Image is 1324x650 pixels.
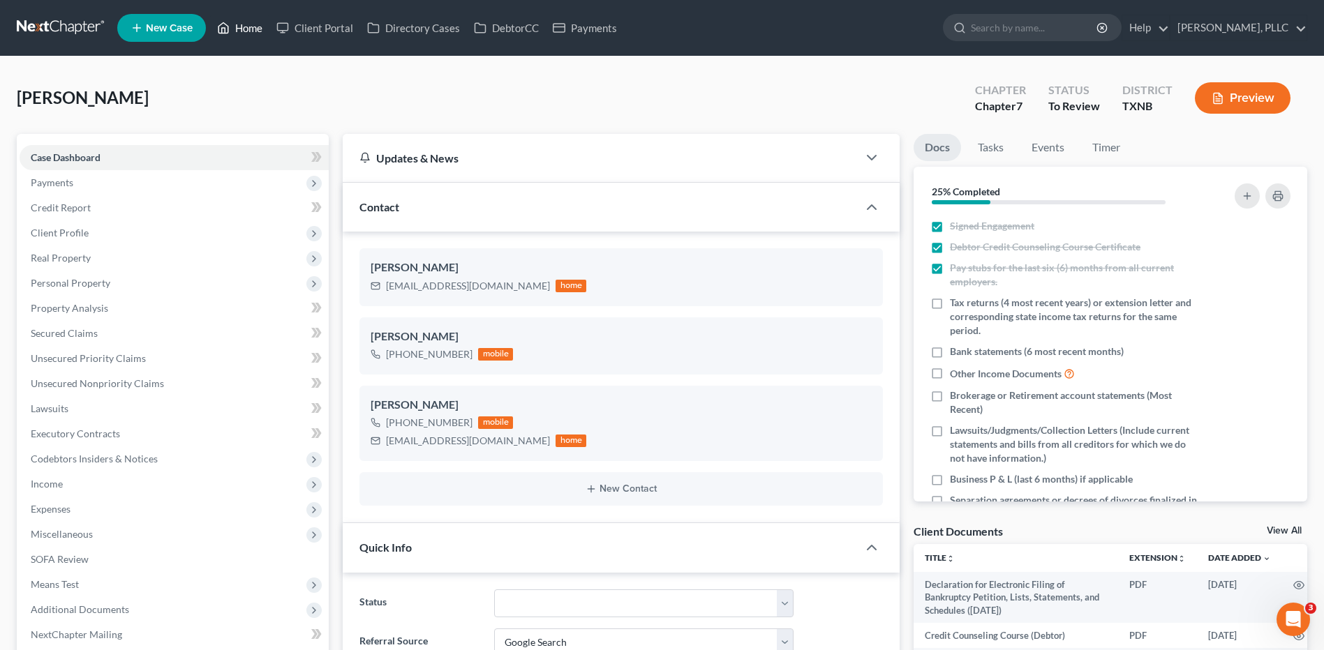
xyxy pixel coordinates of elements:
[20,321,329,346] a: Secured Claims
[31,402,68,414] span: Lawsuits
[950,240,1140,254] span: Debtor Credit Counseling Course Certificate
[1122,98,1173,114] div: TXNB
[1277,603,1310,636] iframe: Intercom live chat
[1263,554,1271,563] i: expand_more
[1016,99,1022,112] span: 7
[20,371,329,396] a: Unsecured Nonpriority Claims
[914,524,1003,538] div: Client Documents
[914,134,961,161] a: Docs
[371,483,872,494] button: New Contact
[386,347,473,361] div: [PHONE_NUMBER]
[946,554,955,563] i: unfold_more
[914,623,1118,648] td: Credit Counseling Course (Debtor)
[1122,82,1173,98] div: District
[1081,134,1131,161] a: Timer
[467,15,546,40] a: DebtorCC
[31,151,101,163] span: Case Dashboard
[17,87,149,107] span: [PERSON_NAME]
[31,553,89,565] span: SOFA Review
[950,367,1062,381] span: Other Income Documents
[31,277,110,289] span: Personal Property
[971,15,1099,40] input: Search by name...
[360,15,467,40] a: Directory Cases
[20,346,329,371] a: Unsecured Priority Claims
[546,15,624,40] a: Payments
[950,423,1197,465] span: Lawsuits/Judgments/Collection Letters (Include current statements and bills from all creditors fo...
[950,296,1197,338] span: Tax returns (4 most recent years) or extension letter and corresponding state income tax returns ...
[31,176,73,188] span: Payments
[1197,572,1282,623] td: [DATE]
[1195,82,1290,114] button: Preview
[1020,134,1076,161] a: Events
[31,202,91,213] span: Credit Report
[359,151,841,165] div: Updates & News
[950,472,1133,486] span: Business P & L (last 6 months) if applicable
[1118,572,1197,623] td: PDF
[31,528,93,540] span: Miscellaneous
[20,145,329,170] a: Case Dashboard
[31,503,70,515] span: Expenses
[950,261,1197,289] span: Pay stubs for the last six (6) months from all current employers.
[386,434,550,448] div: [EMAIL_ADDRESS][DOMAIN_NAME]
[31,327,98,339] span: Secured Claims
[20,195,329,220] a: Credit Report
[359,200,399,213] span: Contact
[478,416,513,429] div: mobile
[950,493,1197,521] span: Separation agreements or decrees of divorces finalized in the past 2 years
[31,478,63,490] span: Income
[1208,552,1271,563] a: Date Added expand_more
[932,186,1000,197] strong: 25% Completed
[1305,603,1316,614] span: 3
[478,348,513,361] div: mobile
[31,352,146,364] span: Unsecured Priority Claims
[20,547,329,572] a: SOFA Review
[31,628,122,640] span: NextChapter Mailing
[31,603,129,615] span: Additional Documents
[371,328,872,345] div: [PERSON_NAME]
[20,396,329,421] a: Lawsuits
[950,219,1034,233] span: Signed Engagement
[352,589,486,617] label: Status
[975,98,1026,114] div: Chapter
[20,296,329,321] a: Property Analysis
[31,227,89,239] span: Client Profile
[20,421,329,446] a: Executory Contracts
[20,622,329,647] a: NextChapter Mailing
[371,259,872,276] div: [PERSON_NAME]
[31,578,79,590] span: Means Test
[386,416,473,430] div: [PHONE_NUMBER]
[371,397,872,414] div: [PERSON_NAME]
[967,134,1015,161] a: Tasks
[1122,15,1169,40] a: Help
[1177,554,1186,563] i: unfold_more
[975,82,1026,98] div: Chapter
[1048,82,1100,98] div: Status
[31,377,164,389] span: Unsecured Nonpriority Claims
[359,541,412,554] span: Quick Info
[210,15,269,40] a: Home
[31,453,158,464] span: Codebtors Insiders & Notices
[1118,623,1197,648] td: PDF
[269,15,360,40] a: Client Portal
[556,280,586,292] div: home
[925,552,955,563] a: Titleunfold_more
[950,388,1197,416] span: Brokerage or Retirement account statements (Most Recent)
[146,23,193,33] span: New Case
[1197,623,1282,648] td: [DATE]
[1048,98,1100,114] div: To Review
[914,572,1118,623] td: Declaration for Electronic Filing of Bankruptcy Petition, Lists, Statements, and Schedules ([DATE])
[31,252,91,264] span: Real Property
[386,279,550,293] div: [EMAIL_ADDRESS][DOMAIN_NAME]
[1267,526,1302,536] a: View All
[950,345,1124,358] span: Bank statements (6 most recent months)
[1129,552,1186,563] a: Extensionunfold_more
[31,428,120,439] span: Executory Contracts
[31,302,108,314] span: Property Analysis
[556,434,586,447] div: home
[1170,15,1307,40] a: [PERSON_NAME], PLLC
